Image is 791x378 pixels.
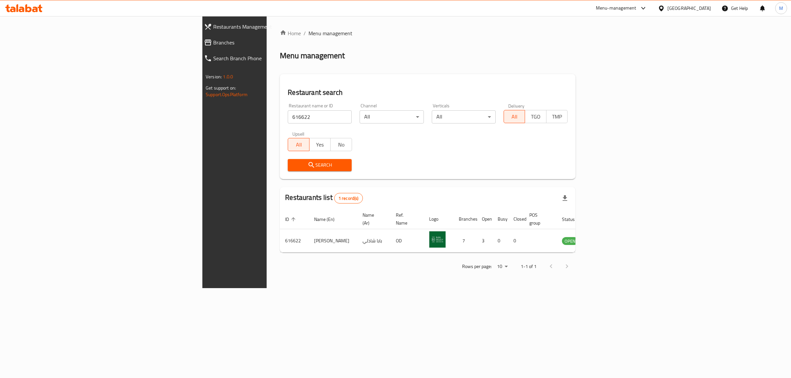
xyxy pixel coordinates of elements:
div: OPEN [562,237,578,245]
h2: Restaurant search [288,88,568,97]
span: Get support on: [206,84,236,92]
td: 3 [477,229,492,253]
span: M [779,5,783,12]
div: All [360,110,424,123]
div: All [432,110,496,123]
span: 1.0.0 [223,72,233,81]
span: All [507,112,522,121]
span: TMP [549,112,565,121]
a: Support.OpsPlatform [206,90,248,99]
div: [GEOGRAPHIC_DATA] [667,5,711,12]
div: Rows per page: [494,262,510,272]
a: Branches [199,35,335,50]
nav: breadcrumb [280,29,575,37]
span: Ref. Name [396,211,416,227]
span: TGO [528,112,543,121]
p: 1-1 of 1 [521,262,537,271]
span: Branches [213,39,329,46]
span: ID [285,215,298,223]
button: Yes [309,138,331,151]
h2: Restaurants list [285,193,363,203]
td: 0 [508,229,524,253]
span: Name (En) [314,215,343,223]
th: Logo [424,209,454,229]
span: No [333,140,349,149]
span: Restaurants Management [213,23,329,31]
a: Restaurants Management [199,19,335,35]
a: Search Branch Phone [199,50,335,66]
th: Closed [508,209,524,229]
button: All [504,110,525,123]
button: TMP [546,110,568,123]
span: Status [562,215,583,223]
span: Search [293,161,346,169]
table: enhanced table [280,209,614,253]
span: Version: [206,72,222,81]
input: Search for restaurant name or ID.. [288,110,352,123]
span: Yes [312,140,328,149]
td: بابا شاذلي [357,229,391,253]
button: No [330,138,352,151]
span: Search Branch Phone [213,54,329,62]
span: All [291,140,307,149]
img: Baba Shazly [429,231,446,248]
th: Open [477,209,492,229]
th: Busy [492,209,508,229]
span: POS group [529,211,549,227]
td: 7 [454,229,477,253]
button: All [288,138,309,151]
div: Menu-management [596,4,636,12]
td: OD [391,229,424,253]
label: Delivery [508,103,525,108]
p: Rows per page: [462,262,492,271]
button: TGO [525,110,546,123]
button: Search [288,159,352,171]
th: Branches [454,209,477,229]
span: 1 record(s) [335,195,363,202]
span: OPEN [562,237,578,245]
span: Name (Ar) [363,211,383,227]
label: Upsell [292,131,305,136]
div: Total records count [334,193,363,203]
div: Export file [557,190,573,206]
td: 0 [492,229,508,253]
